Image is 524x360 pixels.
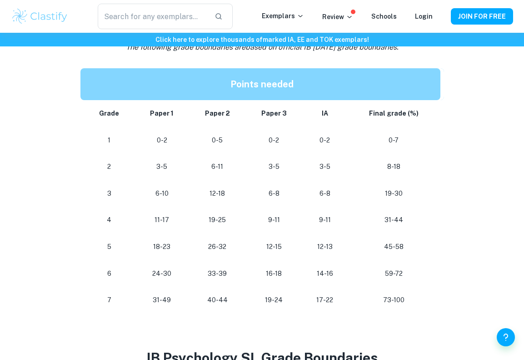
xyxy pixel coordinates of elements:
p: 6 [91,268,128,280]
p: 33-39 [196,268,238,280]
p: 3 [91,188,128,200]
strong: IA [322,110,328,117]
p: Review [322,12,353,22]
p: 59-72 [354,268,433,280]
p: 0-2 [253,134,295,147]
p: 0-2 [142,134,182,147]
p: 9-11 [310,214,340,226]
p: 45-58 [354,241,433,253]
p: 19-30 [354,188,433,200]
a: Schools [371,13,397,20]
i: The following grade boundaries are [126,43,399,51]
p: 19-25 [196,214,238,226]
p: 3-5 [310,161,340,173]
p: 4 [91,214,128,226]
span: based on official IB [DATE] grade boundaries. [245,43,399,51]
strong: Paper 1 [150,110,174,117]
p: Exemplars [262,11,304,21]
p: 6-10 [142,188,182,200]
p: 7 [91,294,128,306]
p: 31-44 [354,214,433,226]
p: 0-2 [310,134,340,147]
p: 40-44 [196,294,238,306]
input: Search for any exemplars... [98,4,208,29]
p: 11-17 [142,214,182,226]
strong: Grade [99,110,119,117]
p: 17-22 [310,294,340,306]
a: Login [415,13,433,20]
p: 0-5 [196,134,238,147]
p: 12-15 [253,241,295,253]
p: 3-5 [142,161,182,173]
p: 73-100 [354,294,433,306]
p: 3-5 [253,161,295,173]
p: 12-18 [196,188,238,200]
p: 2 [91,161,128,173]
p: 9-11 [253,214,295,226]
p: 6-8 [253,188,295,200]
p: 8-18 [354,161,433,173]
h6: Click here to explore thousands of marked IA, EE and TOK exemplars ! [2,35,522,45]
p: 1 [91,134,128,147]
p: 5 [91,241,128,253]
button: Help and Feedback [497,328,515,346]
p: 19-24 [253,294,295,306]
strong: Paper 3 [261,110,287,117]
p: 24-30 [142,268,182,280]
p: 14-16 [310,268,340,280]
p: 12-13 [310,241,340,253]
img: Clastify logo [11,7,69,25]
p: 6-8 [310,188,340,200]
p: 31-49 [142,294,182,306]
strong: Paper 2 [205,110,230,117]
p: 0-7 [354,134,433,147]
p: 6-11 [196,161,238,173]
p: 26-32 [196,241,238,253]
strong: Final grade (%) [369,110,419,117]
button: JOIN FOR FREE [451,8,513,25]
p: 16-18 [253,268,295,280]
strong: Points needed [230,79,294,90]
p: 18-23 [142,241,182,253]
